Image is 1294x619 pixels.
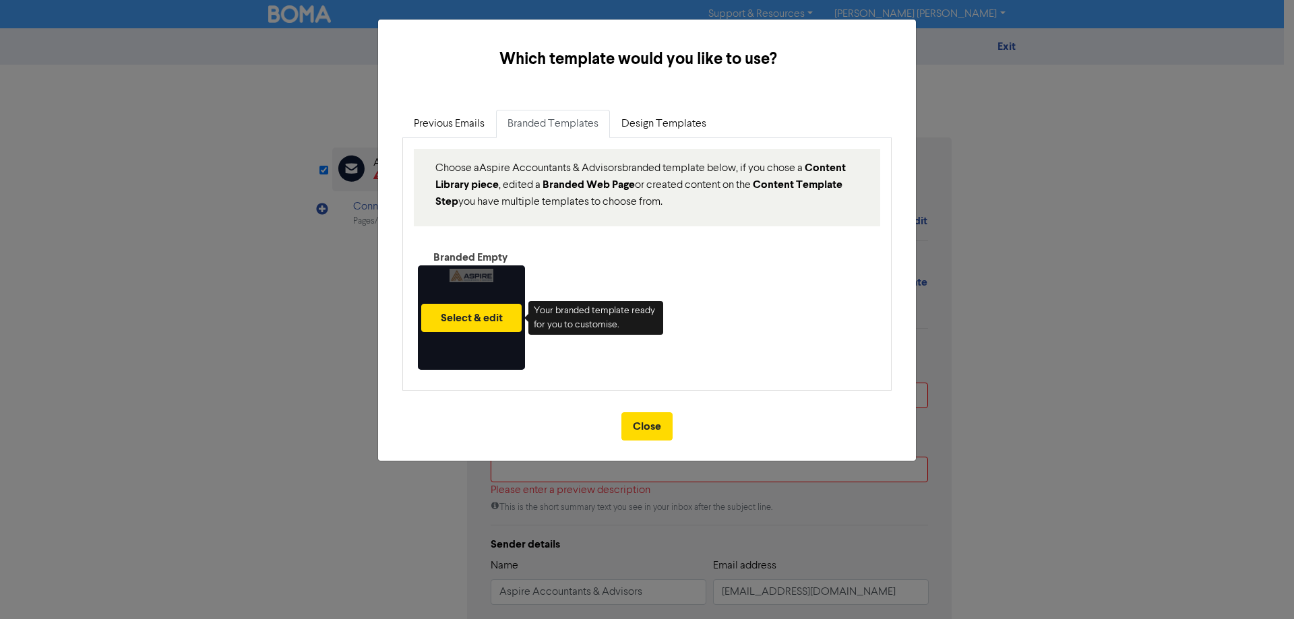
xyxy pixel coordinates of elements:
a: Previous Emails [402,110,496,138]
p: Choose a Aspire Accountants & Advisors branded template below, if you chose a , edited a or creat... [435,160,859,210]
a: Design Templates [610,110,718,138]
button: Close [621,412,673,441]
div: Branded Empty [417,249,524,265]
a: Branded Templates [496,110,610,138]
div: Your branded template ready for you to customise. [528,301,663,335]
iframe: Chat Widget [1227,554,1294,619]
strong: Branded Web Page [543,178,635,191]
button: Select & edit [421,304,522,332]
h5: Which template would you like to use? [389,47,888,71]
